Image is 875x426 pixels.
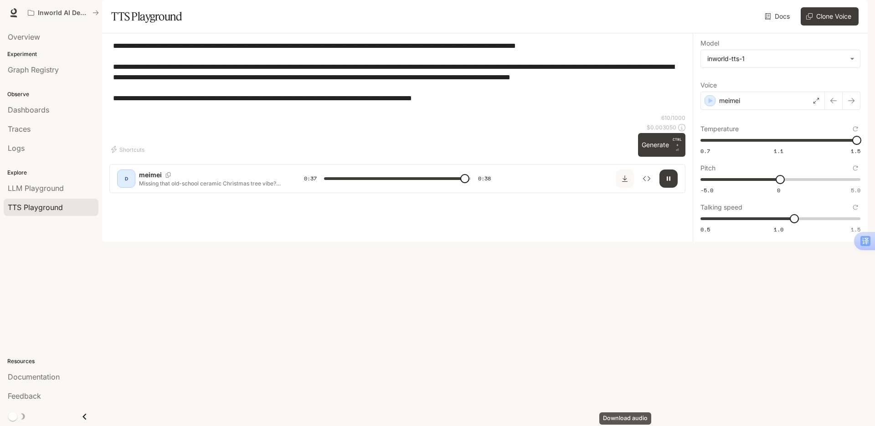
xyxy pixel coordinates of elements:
[719,96,740,105] p: meimei
[638,133,685,157] button: GenerateCTRL +⏎
[700,186,713,194] span: -5.0
[701,50,860,67] div: inworld-tts-1
[304,174,317,183] span: 0:37
[763,7,793,26] a: Docs
[38,9,89,17] p: Inworld AI Demos
[700,40,719,46] p: Model
[24,4,103,22] button: All workspaces
[801,7,859,26] button: Clone Voice
[109,142,148,157] button: Shortcuts
[599,412,651,425] div: Download audio
[850,124,860,134] button: Reset to default
[139,180,282,187] p: Missing that old-school ceramic Christmas tree vibe? Guys, you NEED this! Oh my god, this little ...
[707,54,845,63] div: inworld-tts-1
[673,137,682,153] p: ⏎
[777,186,780,194] span: 0
[851,147,860,155] span: 1.5
[616,169,634,188] button: Download audio
[700,226,710,233] span: 0.5
[700,126,739,132] p: Temperature
[478,174,491,183] span: 0:38
[774,147,783,155] span: 1.1
[673,137,682,148] p: CTRL +
[700,165,715,171] p: Pitch
[850,202,860,212] button: Reset to default
[661,114,685,122] p: 610 / 1000
[162,172,175,178] button: Copy Voice ID
[638,169,656,188] button: Inspect
[850,163,860,173] button: Reset to default
[774,226,783,233] span: 1.0
[700,204,742,210] p: Talking speed
[700,82,717,88] p: Voice
[851,186,860,194] span: 5.0
[851,226,860,233] span: 1.5
[700,147,710,155] span: 0.7
[139,170,162,180] p: meimei
[119,171,134,186] div: D
[111,7,182,26] h1: TTS Playground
